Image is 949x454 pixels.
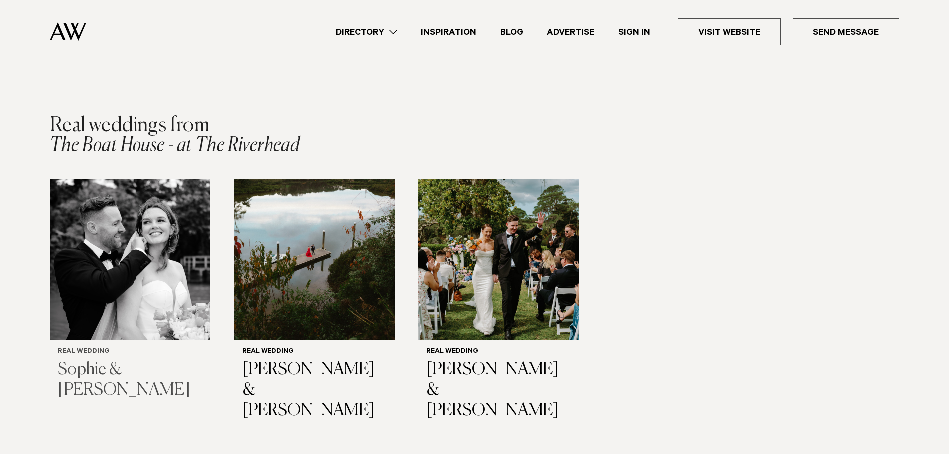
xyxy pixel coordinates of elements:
[58,348,202,356] h6: Real Wedding
[418,179,579,340] img: Real Wedding | Wes & Phoebe
[242,360,387,421] h3: [PERSON_NAME] & [PERSON_NAME]
[488,25,535,39] a: Blog
[234,179,395,340] img: Real Wedding | Samantha & Kevin
[58,360,202,401] h3: Sophie & [PERSON_NAME]
[242,348,387,356] h6: Real Wedding
[418,179,579,429] a: Real Wedding | Wes & Phoebe Real Wedding [PERSON_NAME] & [PERSON_NAME]
[324,25,409,39] a: Directory
[50,179,210,340] img: Real Wedding | Sophie & Mitch
[50,179,210,409] a: Real Wedding | Sophie & Mitch Real Wedding Sophie & [PERSON_NAME]
[426,348,571,356] h6: Real Wedding
[606,25,662,39] a: Sign In
[234,179,395,429] swiper-slide: 2 / 3
[50,22,86,41] img: Auckland Weddings Logo
[50,116,209,136] span: Real weddings from
[418,179,579,429] swiper-slide: 3 / 3
[50,179,210,429] swiper-slide: 1 / 3
[426,360,571,421] h3: [PERSON_NAME] & [PERSON_NAME]
[409,25,488,39] a: Inspiration
[535,25,606,39] a: Advertise
[678,18,781,45] a: Visit Website
[793,18,899,45] a: Send Message
[50,116,300,155] h2: The Boat House - at The Riverhead
[234,179,395,429] a: Real Wedding | Samantha & Kevin Real Wedding [PERSON_NAME] & [PERSON_NAME]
